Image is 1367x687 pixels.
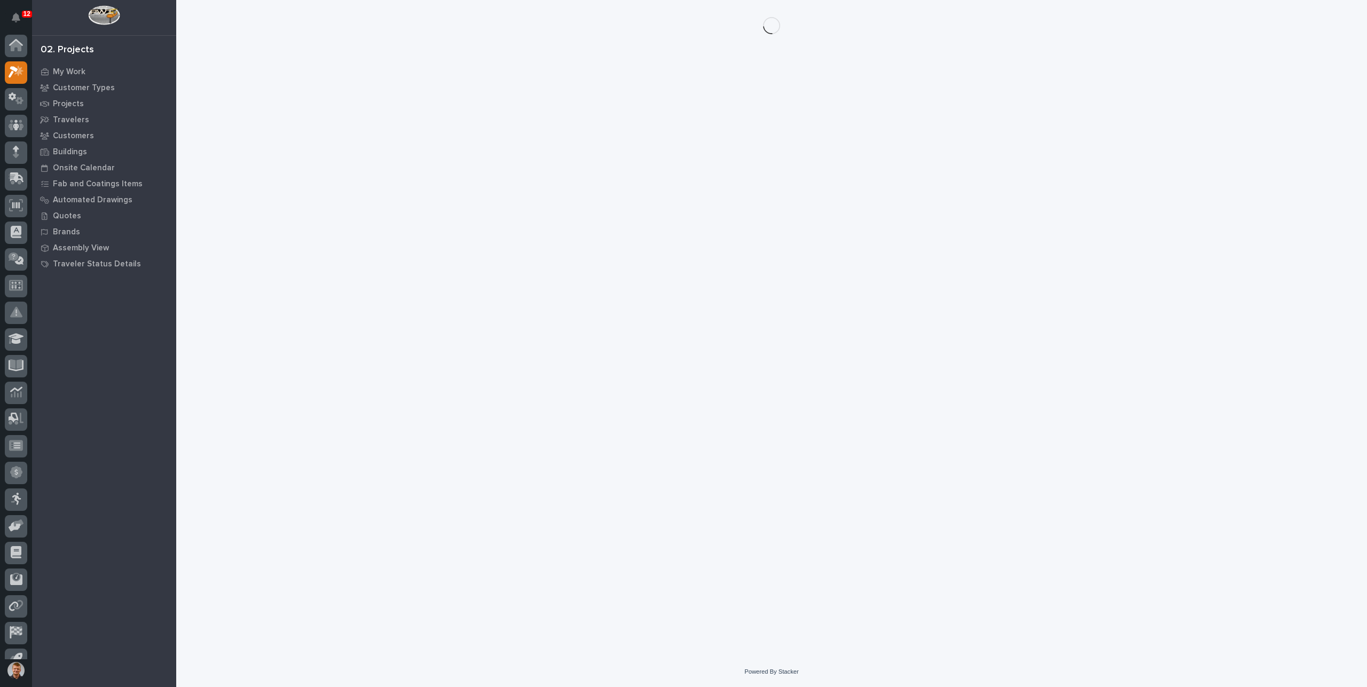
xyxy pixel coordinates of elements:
p: Buildings [53,147,87,157]
a: Fab and Coatings Items [32,176,176,192]
div: 02. Projects [41,44,94,56]
p: Onsite Calendar [53,163,115,173]
a: Buildings [32,144,176,160]
a: Automated Drawings [32,192,176,208]
p: Quotes [53,211,81,221]
p: Brands [53,227,80,237]
a: Customers [32,128,176,144]
a: Projects [32,96,176,112]
a: Traveler Status Details [32,256,176,272]
a: Quotes [32,208,176,224]
button: Notifications [5,6,27,29]
a: My Work [32,64,176,80]
p: Automated Drawings [53,195,132,205]
img: Workspace Logo [88,5,120,25]
p: Projects [53,99,84,109]
p: Assembly View [53,243,109,253]
a: Travelers [32,112,176,128]
a: Customer Types [32,80,176,96]
p: My Work [53,67,85,77]
p: Customer Types [53,83,115,93]
a: Assembly View [32,240,176,256]
button: users-avatar [5,659,27,682]
p: Customers [53,131,94,141]
p: 12 [23,10,30,18]
div: Notifications12 [13,13,27,30]
p: Fab and Coatings Items [53,179,143,189]
a: Brands [32,224,176,240]
a: Onsite Calendar [32,160,176,176]
a: Powered By Stacker [744,668,798,675]
p: Travelers [53,115,89,125]
p: Traveler Status Details [53,259,141,269]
